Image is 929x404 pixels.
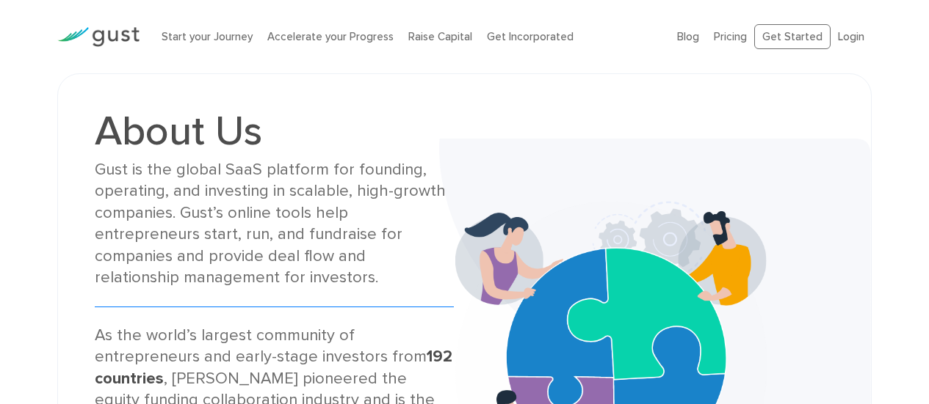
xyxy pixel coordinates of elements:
[95,159,453,289] div: Gust is the global SaaS platform for founding, operating, and investing in scalable, high-growth ...
[267,30,394,43] a: Accelerate your Progress
[487,30,574,43] a: Get Incorporated
[838,30,864,43] a: Login
[408,30,472,43] a: Raise Capital
[714,30,747,43] a: Pricing
[57,27,140,47] img: Gust Logo
[162,30,253,43] a: Start your Journey
[95,111,453,152] h1: About Us
[754,24,831,50] a: Get Started
[95,347,452,387] strong: 192 countries
[677,30,699,43] a: Blog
